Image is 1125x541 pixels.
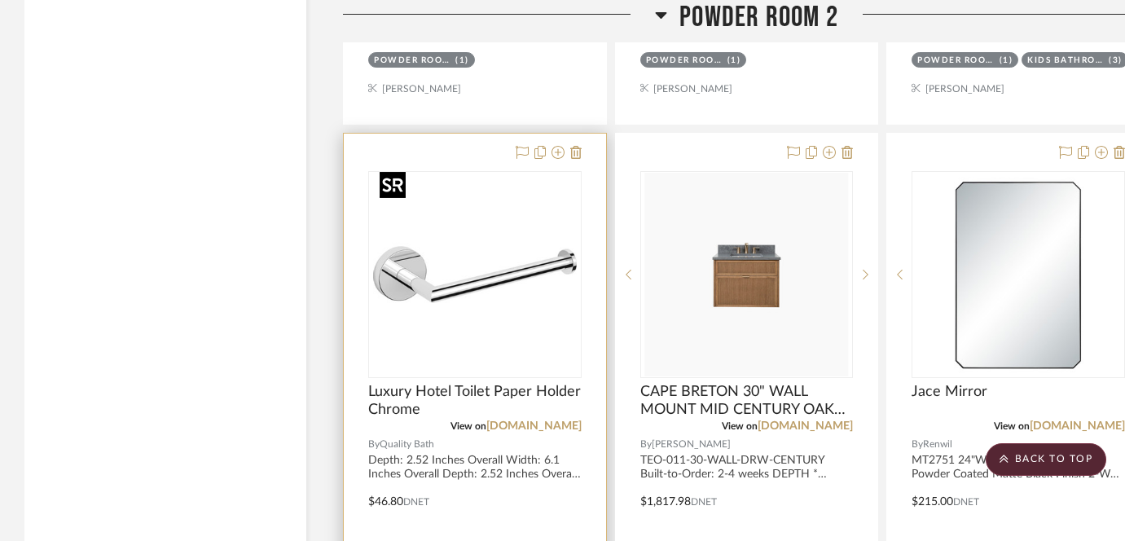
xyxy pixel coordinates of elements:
[1109,55,1123,67] div: (3)
[758,420,853,432] a: [DOMAIN_NAME]
[380,437,434,452] span: Quality Bath
[986,443,1106,476] scroll-to-top-button: BACK TO TOP
[912,383,987,401] span: Jace Mirror
[923,437,952,452] span: Renwil
[450,421,486,431] span: View on
[1000,55,1013,67] div: (1)
[652,437,731,452] span: [PERSON_NAME]
[916,173,1120,376] img: Jace Mirror
[640,383,854,419] span: CAPE BRETON 30" WALL MOUNT MID CENTURY OAK BATHROOM VANITY - Miami White quartz, single hole, bla...
[368,437,380,452] span: By
[641,172,853,377] div: 0
[646,55,723,67] div: Powder Room 2
[486,420,582,432] a: [DOMAIN_NAME]
[369,172,581,377] div: 0
[994,421,1030,431] span: View on
[917,55,995,67] div: Powder Room 2
[644,173,848,376] img: CAPE BRETON 30" WALL MOUNT MID CENTURY OAK BATHROOM VANITY - Miami White quartz, single hole, bla...
[1030,420,1125,432] a: [DOMAIN_NAME]
[640,437,652,452] span: By
[912,172,1124,377] div: 0
[455,55,469,67] div: (1)
[1027,55,1105,67] div: Kids Bathroom 2
[727,55,741,67] div: (1)
[368,383,582,419] span: Luxury Hotel Toilet Paper Holder Chrome
[912,437,923,452] span: By
[374,55,451,67] div: Powder Room 2
[722,421,758,431] span: View on
[373,173,577,376] img: Luxury Hotel Toilet Paper Holder Chrome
